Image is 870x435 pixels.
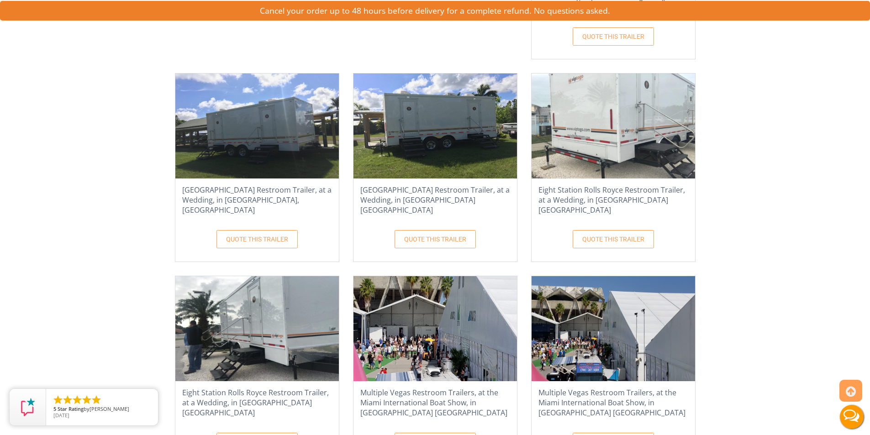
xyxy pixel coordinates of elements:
h4: [GEOGRAPHIC_DATA] Restroom Trailer, at a Wedding, in [GEOGRAPHIC_DATA] [GEOGRAPHIC_DATA] [353,183,517,217]
a: QUOTE THIS TRAILER [216,230,298,248]
a: Eight Station Rolls Royce Restroom Trailer, at a Wedding, in Fort Lauderdale FL [532,121,695,130]
li:  [91,394,102,405]
img: Eight Station Vegas Restroom Trailer, at a Wedding, in West Palm Beach FL [353,73,517,178]
h4: Multiple Vegas Restroom Trailers, at the Miami International Boat Show, in [GEOGRAPHIC_DATA] [GEO... [532,385,695,420]
span: 5 [53,405,56,412]
a: Eight Station Vegas Restroom Trailer, at a Wedding, in West Palm Beach FL [353,121,517,130]
img: Multiple Vegas Restroom Trailers, at the Miami International Boat Show, in Miami FL [532,276,695,381]
img: Eight Station Rolls Royce Restroom Trailer, at a Wedding, in Fort Lauderdale FL [175,276,339,381]
a: QUOTE THIS TRAILER [573,230,654,248]
a: Eight Station Rolls Royce Restroom Trailer, at a Wedding, in Fort Lauderdale FL [175,324,339,332]
a: QUOTE THIS TRAILER [573,27,654,46]
a: Multiple Vegas Restroom Trailers, at the Miami International Boat Show, in Miami FL [353,324,517,332]
a: Eight Station Vegas Restroom Trailer, at a Wedding, in West Palm Beach, FL [175,121,339,130]
h4: Eight Station Rolls Royce Restroom Trailer, at a Wedding, in [GEOGRAPHIC_DATA] [GEOGRAPHIC_DATA] [175,385,339,420]
li:  [53,394,63,405]
button: Live Chat [833,398,870,435]
span: by [53,406,151,413]
li:  [81,394,92,405]
img: Multiple Vegas Restroom Trailers, at the Miami International Boat Show, in Miami FL [353,276,517,381]
li:  [62,394,73,405]
h4: Eight Station Rolls Royce Restroom Trailer, at a Wedding, in [GEOGRAPHIC_DATA] [GEOGRAPHIC_DATA] [532,183,695,217]
img: Eight Station Rolls Royce Restroom Trailer, at a Wedding, in Fort Lauderdale FL [532,73,695,178]
span: [PERSON_NAME] [90,405,129,412]
img: Review Rating [19,398,37,416]
li:  [72,394,83,405]
img: Eight Station Vegas Restroom Trailer, at a Wedding, in West Palm Beach, FL [175,73,339,178]
a: QUOTE THIS TRAILER [395,230,476,248]
span: Star Rating [58,405,84,412]
h4: [GEOGRAPHIC_DATA] Restroom Trailer, at a Wedding, in [GEOGRAPHIC_DATA], [GEOGRAPHIC_DATA] [175,183,339,217]
span: [DATE] [53,412,69,419]
h4: Multiple Vegas Restroom Trailers, at the Miami International Boat Show, in [GEOGRAPHIC_DATA] [GEO... [353,385,517,420]
a: Multiple Vegas Restroom Trailers, at the Miami International Boat Show, in Miami FL [532,324,695,332]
